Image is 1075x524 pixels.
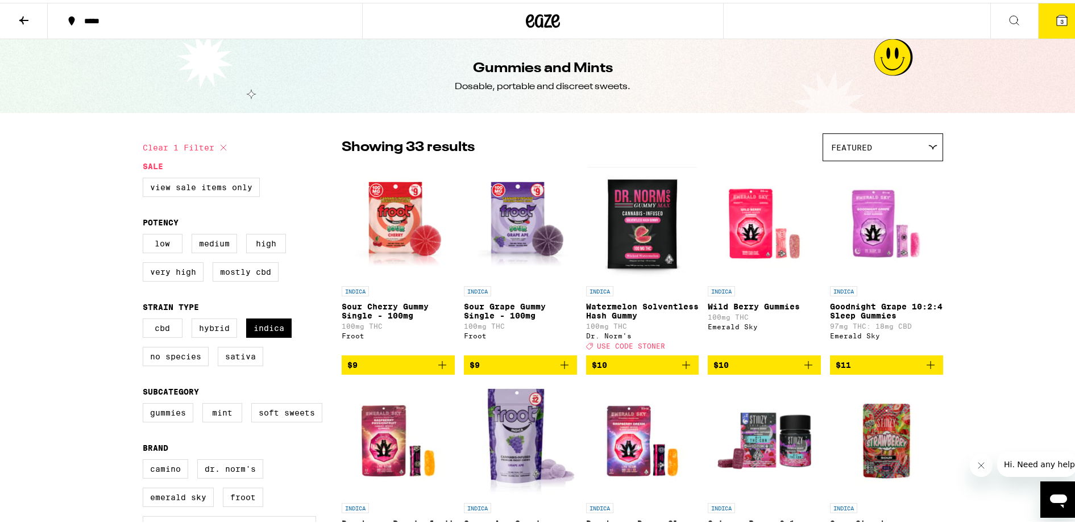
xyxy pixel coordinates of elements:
[342,353,455,372] button: Add to bag
[342,164,455,353] a: Open page for Sour Cherry Gummy Single - 100mg from Froot
[455,78,631,90] div: Dosable, portable and discreet sweets.
[708,164,821,278] img: Emerald Sky - Wild Berry Gummies
[836,358,851,367] span: $11
[342,135,475,154] p: Showing 33 results
[464,320,577,327] p: 100mg THC
[342,329,455,337] div: Froot
[143,259,204,279] label: Very High
[342,283,369,294] p: INDICA
[708,381,821,494] img: STIIIZY - Crimson Berry 2:1 THC:CBN Gummies
[342,500,369,510] p: INDICA
[473,56,613,76] h1: Gummies and Mints
[586,500,613,510] p: INDICA
[7,8,82,17] span: Hi. Need any help?
[970,451,993,474] iframe: Close message
[587,164,697,278] img: Dr. Norm's - Watermelon Solventless Hash Gummy
[830,329,943,337] div: Emerald Sky
[830,353,943,372] button: Add to bag
[192,316,237,335] label: Hybrid
[464,329,577,337] div: Froot
[1060,15,1064,22] span: 3
[143,485,214,504] label: Emerald Sky
[586,329,699,337] div: Dr. Norm's
[246,316,292,335] label: Indica
[830,320,943,327] p: 97mg THC: 18mg CBD
[202,400,242,420] label: Mint
[342,320,455,327] p: 100mg THC
[830,500,857,510] p: INDICA
[830,299,943,317] p: Goodnight Grape 10:2:4 Sleep Gummies
[213,259,279,279] label: Mostly CBD
[464,299,577,317] p: Sour Grape Gummy Single - 100mg
[143,400,193,420] label: Gummies
[342,164,455,278] img: Froot - Sour Cherry Gummy Single - 100mg
[251,400,322,420] label: Soft Sweets
[143,175,260,194] label: View Sale Items Only
[586,353,699,372] button: Add to bag
[223,485,263,504] label: Froot
[342,381,455,494] img: Emerald Sky - Raspberry Passionfruit Live Resin Gummies
[246,231,286,250] label: High
[470,358,480,367] span: $9
[586,299,699,317] p: Watermelon Solventless Hash Gummy
[347,358,358,367] span: $9
[708,353,821,372] button: Add to bag
[143,384,199,393] legend: Subcategory
[586,320,699,327] p: 100mg THC
[464,381,577,494] img: Froot - Grape Ape Gummies
[342,299,455,317] p: Sour Cherry Gummy Single - 100mg
[143,131,230,159] button: Clear 1 filter
[708,311,821,318] p: 100mg THC
[143,300,199,309] legend: Strain Type
[464,283,491,294] p: INDICA
[708,164,821,353] a: Open page for Wild Berry Gummies from Emerald Sky
[143,159,163,168] legend: Sale
[143,316,182,335] label: CBD
[586,164,699,353] a: Open page for Watermelon Solventless Hash Gummy from Dr. Norm's
[464,353,577,372] button: Add to bag
[708,283,735,294] p: INDICA
[197,456,263,476] label: Dr. Norm's
[586,283,613,294] p: INDICA
[830,164,943,353] a: Open page for Goodnight Grape 10:2:4 Sleep Gummies from Emerald Sky
[143,344,209,363] label: No Species
[708,320,821,328] div: Emerald Sky
[192,231,237,250] label: Medium
[586,381,699,494] img: Emerald Sky - Raspberry Dream Sleep 10:2:2 Gummies
[713,358,729,367] span: $10
[464,500,491,510] p: INDICA
[708,500,735,510] p: INDICA
[464,164,577,278] img: Froot - Sour Grape Gummy Single - 100mg
[143,456,188,476] label: Camino
[143,215,179,224] legend: Potency
[143,441,168,450] legend: Brand
[830,381,943,494] img: STIIIZY - Sour Strawberry Gummies
[464,164,577,353] a: Open page for Sour Grape Gummy Single - 100mg from Froot
[708,299,821,308] p: Wild Berry Gummies
[143,231,182,250] label: Low
[592,358,607,367] span: $10
[218,344,263,363] label: Sativa
[597,339,665,347] span: USE CODE STONER
[830,283,857,294] p: INDICA
[831,140,872,149] span: Featured
[830,164,943,278] img: Emerald Sky - Goodnight Grape 10:2:4 Sleep Gummies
